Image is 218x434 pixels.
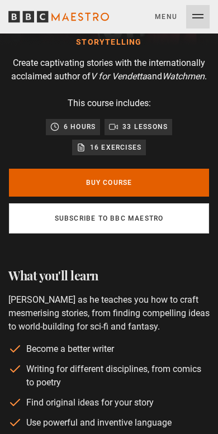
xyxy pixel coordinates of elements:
[9,97,209,110] p: This course includes:
[8,342,210,356] li: Become a better writer
[155,5,210,28] button: Toggle navigation
[90,142,141,153] p: 16 exercises
[9,37,209,48] h1: Storytelling
[162,71,205,82] i: Watchmen
[8,416,210,430] li: Use powerful and inventive language
[8,363,210,389] li: Writing for different disciplines, from comics to poetry
[122,121,168,132] p: 33 lessons
[8,396,210,409] li: Find original ideas for your story
[8,8,109,25] svg: BBC Maestro
[8,293,210,333] p: [PERSON_NAME] as he teaches you how to craft mesmerising stories, from finding compelling ideas t...
[91,71,147,82] i: V for Vendetta
[8,267,210,284] h2: What you'll learn
[9,169,209,197] a: Buy Course
[9,203,209,233] a: Subscribe to BBC Maestro
[64,121,96,132] p: 6 hours
[9,56,209,83] p: Create captivating stories with the internationally acclaimed author of and .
